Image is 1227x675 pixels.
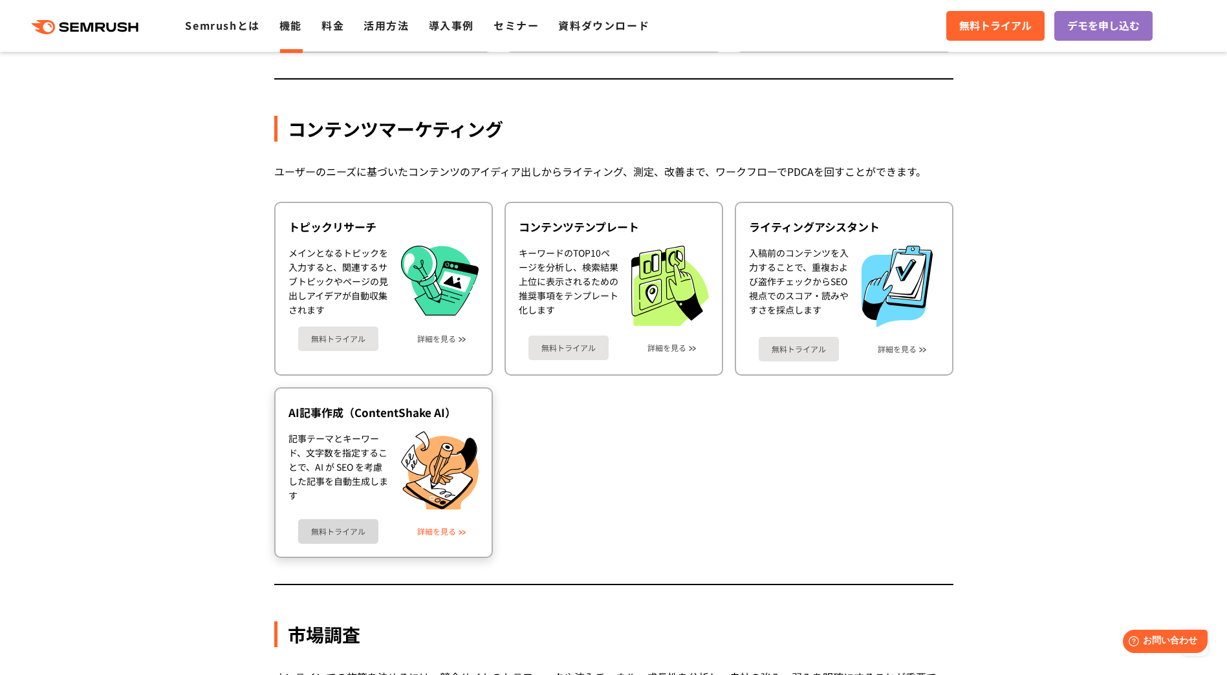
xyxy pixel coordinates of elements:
a: 無料トライアル [298,327,378,351]
a: デモを申し込む [1054,11,1153,41]
img: AI記事作成（ContentShake AI） [401,431,479,510]
div: ライティングアシスタント [749,219,939,235]
div: コンテンツマーケティング [274,116,953,142]
div: コンテンツテンプレート [519,219,709,235]
img: ライティングアシスタント [862,246,933,327]
a: 料金 [321,17,344,33]
a: 資料ダウンロード [558,17,649,33]
a: Semrushとは [185,17,259,33]
img: トピックリサーチ [401,246,479,316]
a: 機能 [279,17,302,33]
div: 市場調査 [274,621,953,647]
a: 無料トライアル [759,337,839,361]
div: ユーザーのニーズに基づいたコンテンツのアイディア出しからライティング、測定、改善まで、ワークフローでPDCAを回すことができます。 [274,162,953,181]
a: 詳細を見る [417,527,456,536]
a: 詳細を見る [878,345,917,354]
div: キーワードのTOP10ページを分析し、検索結果上位に表示されるための推奨事項をテンプレート化します [519,246,618,326]
div: AI記事作成（ContentShake AI） [288,405,479,420]
img: コンテンツテンプレート [631,246,709,326]
a: 詳細を見る [647,343,686,352]
iframe: Help widget launcher [1112,625,1213,661]
span: デモを申し込む [1067,17,1140,34]
div: メインとなるトピックを入力すると、関連するサブトピックやページの見出しアイデアが自動収集されます [288,246,388,317]
a: セミナー [494,17,539,33]
a: 詳細を見る [417,334,456,343]
div: 入稿前のコンテンツを入力することで、重複および盗作チェックからSEO視点でのスコア・読みやすさを採点します [749,246,849,327]
a: 無料トライアル [528,336,609,360]
div: 記事テーマとキーワード、文字数を指定することで、AI が SEO を考慮した記事を自動生成します [288,431,388,510]
div: トピックリサーチ [288,219,479,235]
a: 導入事例 [429,17,474,33]
span: 無料トライアル [959,17,1032,34]
a: 活用方法 [364,17,409,33]
a: 無料トライアル [946,11,1045,41]
a: 無料トライアル [298,519,378,544]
